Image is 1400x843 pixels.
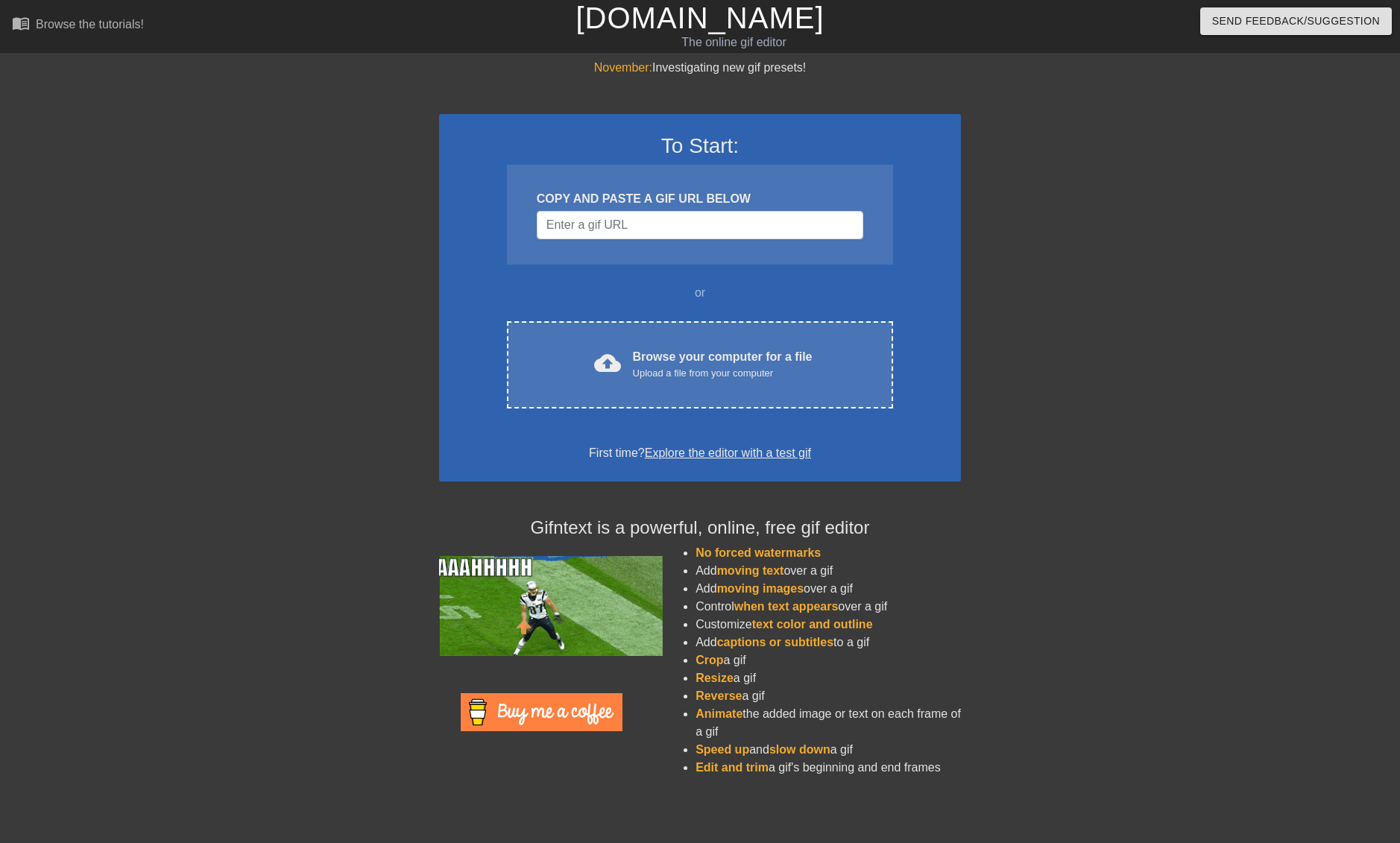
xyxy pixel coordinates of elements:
li: a gif [696,687,961,705]
li: and a gif [696,741,961,759]
span: captions or subtitles [717,636,833,648]
a: [DOMAIN_NAME] [576,1,824,34]
span: slow down [769,743,830,756]
li: Customize [696,616,961,634]
span: Reverse [696,689,742,702]
h4: Gifntext is a powerful, online, free gif editor [439,517,961,539]
input: Username [537,211,863,239]
li: a gif [696,651,961,669]
a: Explore the editor with a test gif [645,446,811,459]
span: Edit and trim [696,761,769,774]
li: a gif [696,669,961,687]
span: moving text [717,564,784,577]
button: Send Feedback/Suggestion [1200,7,1392,35]
li: Add over a gif [696,562,961,580]
span: menu_book [12,14,30,32]
div: Browse your computer for a file [633,348,813,381]
span: November: [594,61,652,74]
div: Browse the tutorials! [36,18,144,31]
span: when text appears [734,600,839,613]
span: Crop [696,654,723,666]
span: moving images [717,582,804,595]
span: No forced watermarks [696,546,821,559]
span: text color and outline [752,618,873,631]
span: Speed up [696,743,749,756]
div: Investigating new gif presets! [439,59,961,77]
span: cloud_upload [594,350,621,376]
a: Browse the tutorials! [12,14,144,37]
div: The online gif editor [474,34,994,51]
img: Buy Me A Coffee [461,693,622,731]
li: Control over a gif [696,598,961,616]
div: or [478,284,922,302]
img: football_small.gif [439,556,663,656]
h3: To Start: [458,133,942,159]
li: a gif's beginning and end frames [696,759,961,777]
li: the added image or text on each frame of a gif [696,705,961,741]
span: Send Feedback/Suggestion [1212,12,1380,31]
li: Add over a gif [696,580,961,598]
span: Resize [696,672,734,684]
span: Animate [696,707,742,720]
li: Add to a gif [696,634,961,651]
div: First time? [458,444,942,462]
div: COPY AND PASTE A GIF URL BELOW [537,190,863,208]
div: Upload a file from your computer [633,366,813,381]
